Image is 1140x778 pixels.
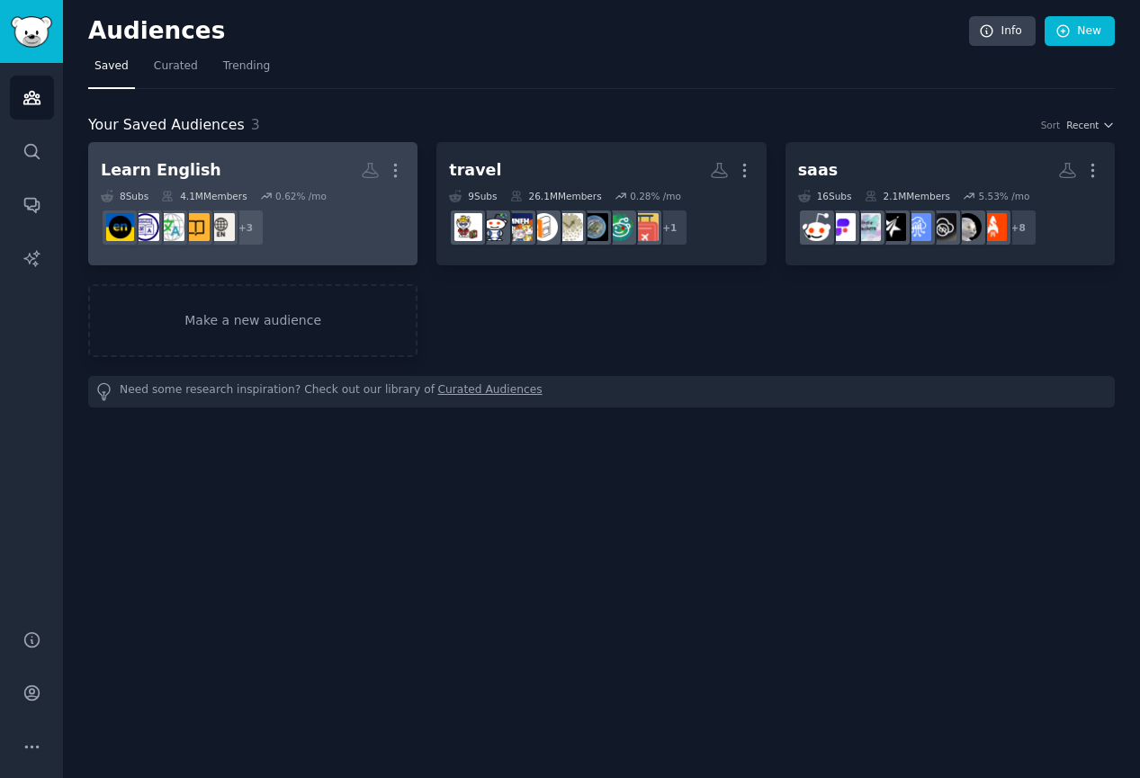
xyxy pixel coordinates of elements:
[1041,119,1061,131] div: Sort
[510,190,602,202] div: 26.1M Members
[11,16,52,48] img: GummySearch logo
[606,213,633,241] img: TravelVlog
[1066,119,1115,131] button: Recent
[438,382,543,401] a: Curated Audiences
[903,213,931,241] img: SaaSSales
[530,213,558,241] img: onebag
[878,213,906,241] img: SaaSMarketing
[223,58,270,75] span: Trending
[929,213,956,241] img: NoCodeSaaS
[161,190,247,202] div: 4.1M Members
[131,213,159,241] img: languagelearning
[251,116,260,133] span: 3
[630,190,681,202] div: 0.28 % /mo
[148,52,204,89] a: Curated
[106,213,134,241] img: EnglishLearning
[853,213,881,241] img: indiehackers
[969,16,1036,47] a: Info
[157,213,184,241] img: LanguageExchange
[101,190,148,202] div: 8 Sub s
[454,213,482,241] img: travel
[449,159,501,182] div: travel
[580,213,608,241] img: traveladvice
[978,190,1029,202] div: 5.53 % /mo
[798,190,852,202] div: 16 Sub s
[651,209,688,246] div: + 1
[954,213,982,241] img: BootstrappedSaaS
[154,58,198,75] span: Curated
[88,376,1115,407] div: Need some research inspiration? Check out our library of
[217,52,276,89] a: Trending
[88,114,245,137] span: Your Saved Audiences
[94,58,129,75] span: Saved
[979,213,1007,241] img: StartUpIndia
[1066,119,1099,131] span: Recent
[436,142,766,265] a: travel9Subs26.1MMembers0.28% /mo+1TheBagCheckTravelVlogtraveladvicetimetravelonebagMakeNewFriends...
[182,213,210,241] img: LearnEnglishOnReddit
[785,142,1115,265] a: saas16Subs2.1MMembers5.53% /mo+8StartUpIndiaBootstrappedSaaSNoCodeSaaSSaaSSalesSaaSMarketingindie...
[828,213,856,241] img: MastermindSaas
[631,213,659,241] img: TheBagCheck
[865,190,950,202] div: 2.1M Members
[275,190,327,202] div: 0.62 % /mo
[1045,16,1115,47] a: New
[88,17,969,46] h2: Audiences
[449,190,497,202] div: 9 Sub s
[480,213,507,241] img: solotravel
[227,209,265,246] div: + 3
[1000,209,1037,246] div: + 8
[101,159,221,182] div: Learn English
[88,284,417,357] a: Make a new audience
[803,213,830,241] img: sales
[798,159,838,182] div: saas
[555,213,583,241] img: timetravel
[88,52,135,89] a: Saved
[505,213,533,241] img: MakeNewFriendsHere
[88,142,417,265] a: Learn English8Subs4.1MMembers0.62% /mo+3Learn_EnglishLearnEnglishOnRedditLanguageExchangelanguage...
[207,213,235,241] img: Learn_English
